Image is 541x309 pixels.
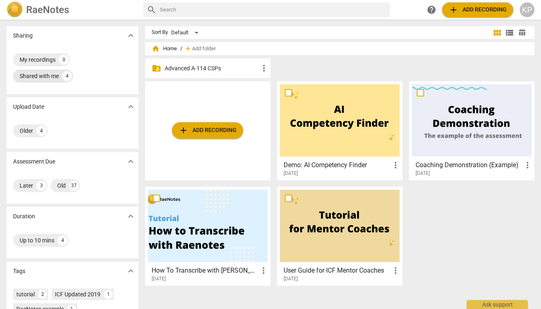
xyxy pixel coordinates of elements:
[467,300,528,309] div: Ask support
[69,181,79,190] div: 37
[518,29,526,36] span: table_chart
[424,2,439,17] a: Help
[13,212,35,221] p: Duration
[192,46,216,52] span: Add folder
[503,27,516,39] button: List view
[284,160,391,170] h3: Demo: AI Competency Finder
[152,45,177,53] span: Home
[13,267,25,275] p: Tags
[152,29,168,36] div: Sort By
[179,125,237,135] span: Add recording
[147,5,156,15] span: search
[126,31,136,40] span: expand_more
[20,56,56,64] div: My recordings
[26,4,69,16] h2: RaeNotes
[160,3,387,16] input: Search
[152,266,259,275] h3: How To Transcribe with RaeNotes
[57,181,66,190] div: Old
[172,122,243,139] button: Upload
[416,170,430,177] span: [DATE]
[126,157,136,166] span: expand_more
[391,266,400,275] span: more_vert
[184,45,192,53] span: add
[126,266,136,276] span: expand_more
[20,236,54,244] div: Up to 10 mins
[152,45,160,53] span: home
[125,210,137,222] button: Show more
[523,160,532,170] span: more_vert
[259,266,268,275] span: more_vert
[16,290,35,298] div: tutorial
[126,211,136,221] span: expand_more
[20,72,59,80] div: Shared with me
[58,235,67,245] div: 4
[125,155,137,168] button: Show more
[416,160,523,170] h3: Coaching Demonstration (Example)
[449,5,507,15] span: Add recording
[442,2,513,17] button: Upload
[412,84,532,177] a: Coaching Demonstration (Example)[DATE]
[391,160,400,170] span: more_vert
[148,190,268,282] a: How To Transcribe with [PERSON_NAME][DATE]
[179,125,188,135] span: add
[104,290,113,299] div: 1
[284,170,298,177] span: [DATE]
[152,63,161,73] span: folder_shared
[152,275,166,282] span: [DATE]
[7,2,137,18] a: LogoRaeNotes
[505,28,514,38] span: view_list
[284,266,391,275] h3: User Guide for ICF Mentor Coaches
[36,126,46,136] div: 4
[491,27,503,39] button: Tile view
[13,157,55,166] p: Assessment Due
[38,290,47,299] div: 2
[125,29,137,42] button: Show more
[259,63,269,73] span: more_vert
[280,190,400,282] a: User Guide for ICF Mentor Coaches[DATE]
[55,290,101,298] div: ICF Updated 2019
[126,102,136,112] span: expand_more
[36,181,46,190] div: 3
[125,101,137,113] button: Show more
[492,28,502,38] span: view_module
[20,127,33,135] div: Older
[449,5,458,15] span: add
[20,181,33,190] div: Later
[13,31,33,40] p: Sharing
[165,64,259,73] p: Advanced A-114 CSPs
[171,26,201,39] div: Default
[125,265,137,277] button: Show more
[520,2,534,17] button: KP
[284,275,298,282] span: [DATE]
[280,84,400,177] a: Demo: AI Competency Finder[DATE]
[427,5,436,15] span: help
[62,71,72,81] div: 4
[7,2,23,18] img: Logo
[13,103,44,111] p: Upload Date
[59,55,69,65] div: 0
[180,46,182,52] span: /
[516,27,528,39] button: Table view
